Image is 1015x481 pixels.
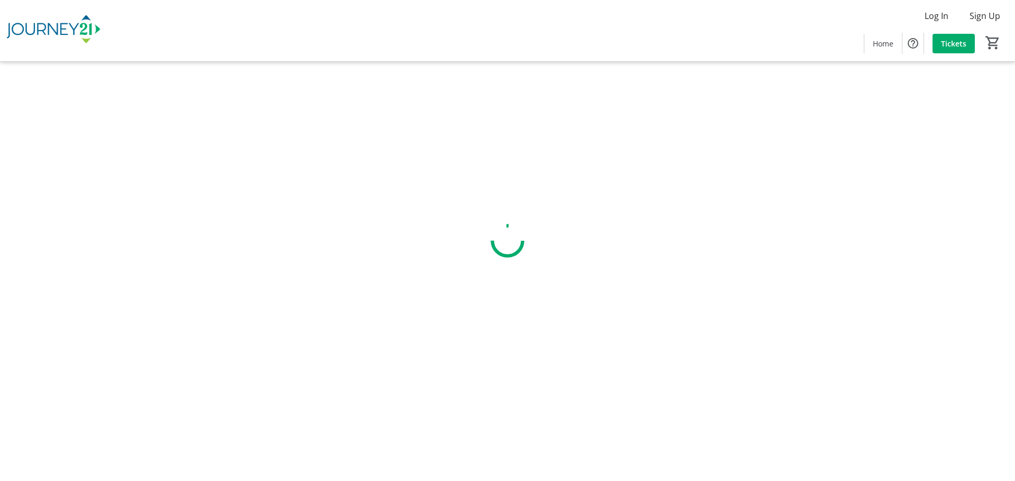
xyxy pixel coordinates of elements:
[6,4,100,57] img: Journey21's Logo
[941,38,966,49] span: Tickets
[925,10,948,22] span: Log In
[983,33,1002,52] button: Cart
[961,7,1009,24] button: Sign Up
[970,10,1000,22] span: Sign Up
[916,7,957,24] button: Log In
[933,34,975,53] a: Tickets
[864,34,902,53] a: Home
[902,33,924,54] button: Help
[873,38,893,49] span: Home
